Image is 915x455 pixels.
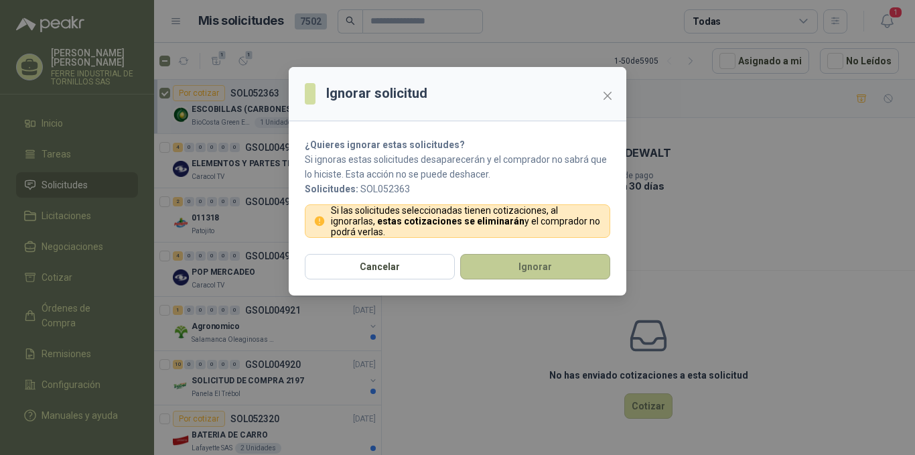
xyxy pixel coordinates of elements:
b: Solicitudes: [305,184,358,194]
h3: Ignorar solicitud [326,83,427,104]
p: SOL052363 [305,182,610,196]
button: Ignorar [460,254,610,279]
button: Close [597,85,618,107]
button: Cancelar [305,254,455,279]
strong: ¿Quieres ignorar estas solicitudes? [305,139,465,150]
strong: estas cotizaciones se eliminarán [377,216,524,226]
p: Si las solicitudes seleccionadas tienen cotizaciones, al ignorarlas, y el comprador no podrá verlas. [331,205,602,237]
span: close [602,90,613,101]
p: Si ignoras estas solicitudes desaparecerán y el comprador no sabrá que lo hiciste. Esta acción no... [305,152,610,182]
